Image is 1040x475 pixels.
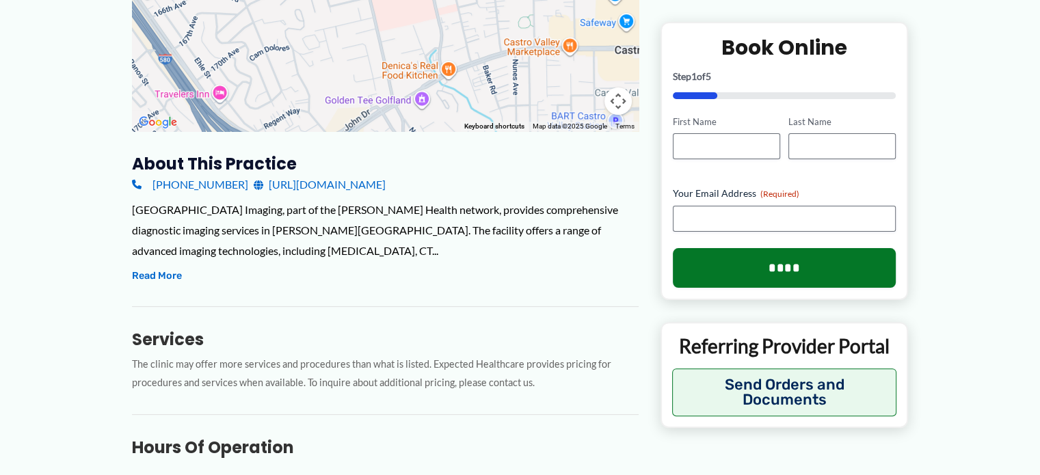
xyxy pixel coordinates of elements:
[254,174,386,195] a: [URL][DOMAIN_NAME]
[132,200,639,260] div: [GEOGRAPHIC_DATA] Imaging, part of the [PERSON_NAME] Health network, provides comprehensive diagn...
[132,437,639,458] h3: Hours of Operation
[132,153,639,174] h3: About this practice
[673,72,896,81] p: Step of
[132,174,248,195] a: [PHONE_NUMBER]
[132,355,639,392] p: The clinic may offer more services and procedures than what is listed. Expected Healthcare provid...
[135,113,181,131] a: Open this area in Google Maps (opens a new window)
[464,122,524,131] button: Keyboard shortcuts
[672,334,897,359] p: Referring Provider Portal
[673,34,896,61] h2: Book Online
[673,187,896,201] label: Your Email Address
[672,369,897,417] button: Send Orders and Documents
[533,122,607,130] span: Map data ©2025 Google
[615,122,635,130] a: Terms (opens in new tab)
[706,70,711,82] span: 5
[691,70,697,82] span: 1
[760,189,799,200] span: (Required)
[788,116,896,128] label: Last Name
[673,116,780,128] label: First Name
[132,268,182,284] button: Read More
[604,87,632,115] button: Map camera controls
[135,113,181,131] img: Google
[132,329,639,350] h3: Services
